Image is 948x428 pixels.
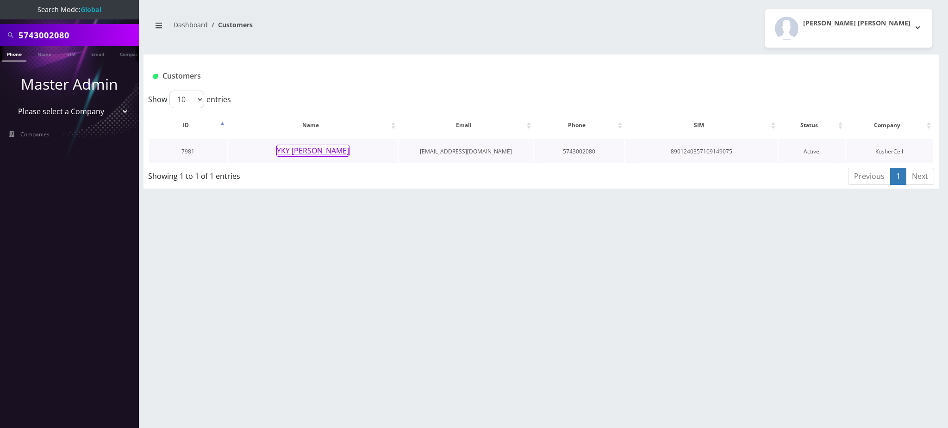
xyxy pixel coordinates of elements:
[153,72,798,80] h1: Customers
[2,46,26,61] a: Phone
[150,15,534,42] nav: breadcrumb
[399,140,533,163] td: [EMAIL_ADDRESS][DOMAIN_NAME]
[19,26,137,44] input: Search All Companies
[62,46,80,61] a: SIM
[33,46,56,61] a: Name
[115,46,146,61] a: Company
[779,112,845,139] th: Status: activate to sort column ascending
[20,130,50,138] span: Companies
[534,112,624,139] th: Phone: activate to sort column ascending
[534,140,624,163] td: 5743002080
[87,46,109,61] a: Email
[148,167,469,182] div: Showing 1 to 1 of 1 entries
[228,112,398,139] th: Name: activate to sort column ascending
[765,9,932,48] button: [PERSON_NAME] [PERSON_NAME]
[890,168,906,185] a: 1
[149,112,227,139] th: ID: activate to sort column descending
[846,140,933,163] td: KosherCell
[779,140,845,163] td: Active
[37,5,101,14] span: Search Mode:
[208,20,253,30] li: Customers
[81,5,101,14] strong: Global
[148,91,231,108] label: Show entries
[276,145,349,157] button: YKY [PERSON_NAME]
[399,112,533,139] th: Email: activate to sort column ascending
[174,20,208,29] a: Dashboard
[149,140,227,163] td: 7981
[906,168,934,185] a: Next
[846,112,933,139] th: Company: activate to sort column ascending
[625,140,778,163] td: 8901240357109149075
[848,168,891,185] a: Previous
[803,19,911,27] h2: [PERSON_NAME] [PERSON_NAME]
[625,112,778,139] th: SIM: activate to sort column ascending
[169,91,204,108] select: Showentries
